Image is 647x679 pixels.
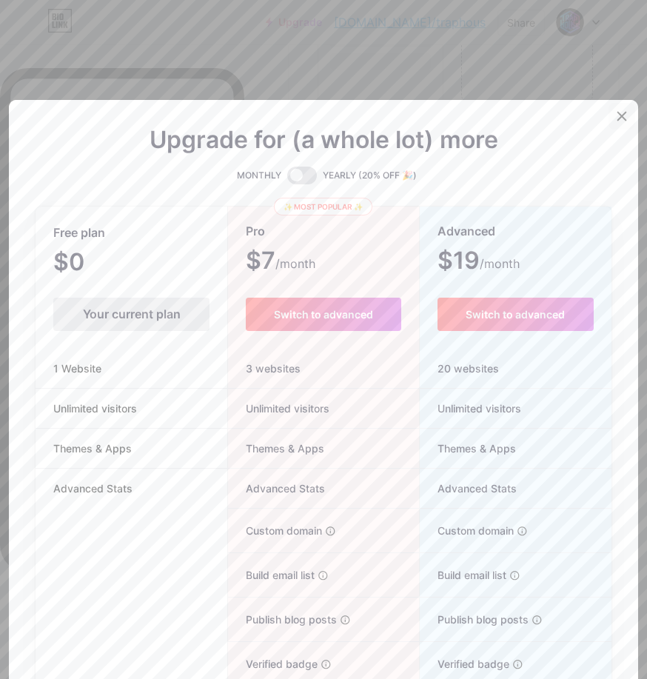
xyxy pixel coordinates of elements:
span: MONTHLY [237,168,281,183]
span: Publish blog posts [420,612,529,627]
span: 1 Website [36,361,119,376]
span: $7 [246,252,315,272]
span: Build email list [228,567,315,583]
span: $0 [53,253,124,274]
div: 3 websites [228,349,418,389]
button: Switch to advanced [438,298,594,331]
span: $19 [438,252,520,272]
span: Advanced Stats [228,481,325,496]
span: Verified badge [420,656,509,672]
span: Build email list [420,567,506,583]
span: Switch to advanced [466,308,565,321]
span: Unlimited visitors [36,401,155,416]
span: /month [275,255,315,272]
span: Pro [246,218,265,244]
span: Themes & Apps [228,441,324,456]
span: Unlimited visitors [228,401,329,416]
span: Advanced Stats [36,481,150,496]
span: Themes & Apps [36,441,150,456]
span: Advanced Stats [420,481,517,496]
span: Publish blog posts [228,612,337,627]
div: ✨ Most popular ✨ [274,198,372,215]
span: Switch to advanced [274,308,373,321]
button: Switch to advanced [246,298,400,331]
span: /month [480,255,520,272]
span: Free plan [53,220,105,246]
div: Your current plan [53,298,209,331]
span: Advanced [438,218,495,244]
span: Upgrade for (a whole lot) more [150,131,498,149]
span: Themes & Apps [420,441,516,456]
div: 20 websites [420,349,611,389]
span: Custom domain [420,523,514,538]
span: Custom domain [228,523,322,538]
span: Verified badge [228,656,318,672]
span: YEARLY (20% OFF 🎉) [323,168,417,183]
span: Unlimited visitors [420,401,521,416]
